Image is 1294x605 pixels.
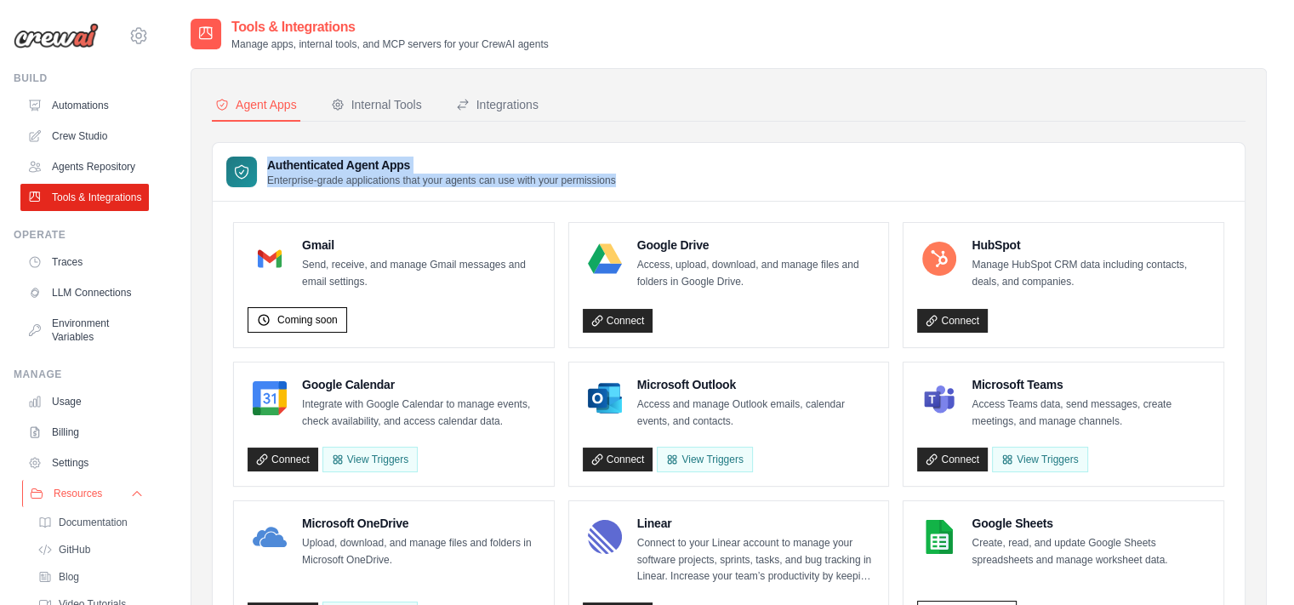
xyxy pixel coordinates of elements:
a: Environment Variables [20,310,149,351]
a: Automations [20,92,149,119]
p: Create, read, and update Google Sheets spreadsheets and manage worksheet data. [972,535,1210,568]
p: Connect to your Linear account to manage your software projects, sprints, tasks, and bug tracking... [637,535,875,585]
p: Enterprise-grade applications that your agents can use with your permissions [267,174,616,187]
a: Connect [248,448,318,471]
h4: Google Calendar [302,376,540,393]
h4: Microsoft Teams [972,376,1210,393]
a: Connect [917,448,988,471]
a: Usage [20,388,149,415]
div: Build [14,71,149,85]
button: Resources [22,480,151,507]
div: Agent Apps [215,96,297,113]
h4: HubSpot [972,237,1210,254]
span: Blog [59,570,79,584]
h4: Microsoft OneDrive [302,515,540,532]
span: GitHub [59,543,90,556]
a: GitHub [31,538,149,562]
a: Connect [583,309,653,333]
div: Operate [14,228,149,242]
iframe: Chat Widget [1209,523,1294,605]
h4: Microsoft Outlook [637,376,875,393]
div: Internal Tools [331,96,422,113]
span: Documentation [59,516,128,529]
a: Blog [31,565,149,589]
img: Microsoft OneDrive Logo [253,520,287,554]
: View Triggers [657,447,752,472]
a: Crew Studio [20,123,149,150]
h4: Google Sheets [972,515,1210,532]
div: Manage [14,368,149,381]
button: Integrations [453,89,542,122]
: View Triggers [992,447,1087,472]
a: Connect [583,448,653,471]
a: LLM Connections [20,279,149,306]
h2: Tools & Integrations [231,17,549,37]
p: Manage apps, internal tools, and MCP servers for your CrewAI agents [231,37,549,51]
p: Manage HubSpot CRM data including contacts, deals, and companies. [972,257,1210,290]
h3: Authenticated Agent Apps [267,157,616,174]
p: Access and manage Outlook emails, calendar events, and contacts. [637,397,875,430]
span: Resources [54,487,102,500]
img: Microsoft Teams Logo [922,381,956,415]
img: Google Calendar Logo [253,381,287,415]
p: Access, upload, download, and manage files and folders in Google Drive. [637,257,875,290]
button: Agent Apps [212,89,300,122]
a: Billing [20,419,149,446]
img: Logo [14,23,99,49]
a: Documentation [31,511,149,534]
a: Traces [20,248,149,276]
img: Google Drive Logo [588,242,622,276]
h4: Gmail [302,237,540,254]
div: Integrations [456,96,539,113]
button: Internal Tools [328,89,425,122]
span: Coming soon [277,313,338,327]
img: HubSpot Logo [922,242,956,276]
p: Send, receive, and manage Gmail messages and email settings. [302,257,540,290]
p: Access Teams data, send messages, create meetings, and manage channels. [972,397,1210,430]
h4: Linear [637,515,875,532]
a: Tools & Integrations [20,184,149,211]
p: Integrate with Google Calendar to manage events, check availability, and access calendar data. [302,397,540,430]
a: Settings [20,449,149,477]
p: Upload, download, and manage files and folders in Microsoft OneDrive. [302,535,540,568]
a: Agents Repository [20,153,149,180]
img: Linear Logo [588,520,622,554]
img: Gmail Logo [253,242,287,276]
a: Connect [917,309,988,333]
img: Google Sheets Logo [922,520,956,554]
h4: Google Drive [637,237,875,254]
button: View Triggers [322,447,418,472]
img: Microsoft Outlook Logo [588,381,622,415]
